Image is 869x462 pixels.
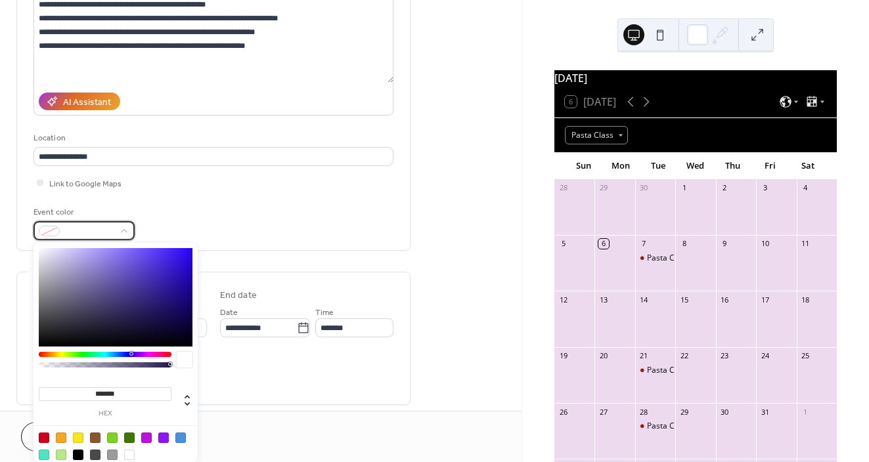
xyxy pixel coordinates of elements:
[39,450,49,460] div: #50E3C2
[801,351,811,361] div: 25
[635,365,675,376] div: Pasta Class Level 1
[639,295,649,304] div: 14
[760,239,770,249] div: 10
[714,153,751,179] div: Thu
[63,96,111,110] div: AI Assistant
[598,183,608,193] div: 29
[647,421,717,432] div: Pasta Class Level 1
[720,295,730,304] div: 16
[124,432,135,443] div: #417505
[220,289,257,303] div: End date
[760,183,770,193] div: 3
[124,450,135,460] div: #FFFFFF
[602,153,640,179] div: Mon
[90,432,100,443] div: #8B572A
[635,421,675,432] div: Pasta Class Level 1
[598,239,608,249] div: 6
[315,306,334,320] span: Time
[801,407,811,417] div: 1
[558,351,568,361] div: 19
[760,295,770,304] div: 17
[679,351,689,361] div: 22
[639,407,649,417] div: 28
[558,295,568,304] div: 12
[558,183,568,193] div: 28
[107,432,118,443] div: #7ED321
[679,239,689,249] div: 8
[33,205,132,219] div: Event color
[647,253,717,264] div: Pasta Class Level 1
[751,153,789,179] div: Fri
[73,450,83,460] div: #000000
[789,153,826,179] div: Sat
[175,432,186,443] div: #4A90E2
[677,153,714,179] div: Wed
[720,239,730,249] div: 9
[801,295,811,304] div: 18
[760,351,770,361] div: 24
[39,93,120,110] button: AI Assistant
[565,153,602,179] div: Sun
[720,407,730,417] div: 30
[558,239,568,249] div: 5
[21,422,102,451] button: Cancel
[720,183,730,193] div: 2
[107,450,118,460] div: #9B9B9B
[801,239,811,249] div: 11
[49,177,122,191] span: Link to Google Maps
[220,306,238,320] span: Date
[598,295,608,304] div: 13
[39,432,49,443] div: #D0021B
[720,351,730,361] div: 23
[554,70,837,86] div: [DATE]
[679,295,689,304] div: 15
[141,432,152,443] div: #BD10E0
[39,410,171,417] label: hex
[801,183,811,193] div: 4
[90,450,100,460] div: #4A4A4A
[33,131,391,145] div: Location
[598,351,608,361] div: 20
[635,253,675,264] div: Pasta Class Level 1
[598,407,608,417] div: 27
[158,432,169,443] div: #9013FE
[640,153,677,179] div: Tue
[679,407,689,417] div: 29
[760,407,770,417] div: 31
[56,450,66,460] div: #B8E986
[679,183,689,193] div: 1
[639,351,649,361] div: 21
[558,407,568,417] div: 26
[73,432,83,443] div: #F8E71C
[639,183,649,193] div: 30
[647,365,717,376] div: Pasta Class Level 1
[56,432,66,443] div: #F5A623
[639,239,649,249] div: 7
